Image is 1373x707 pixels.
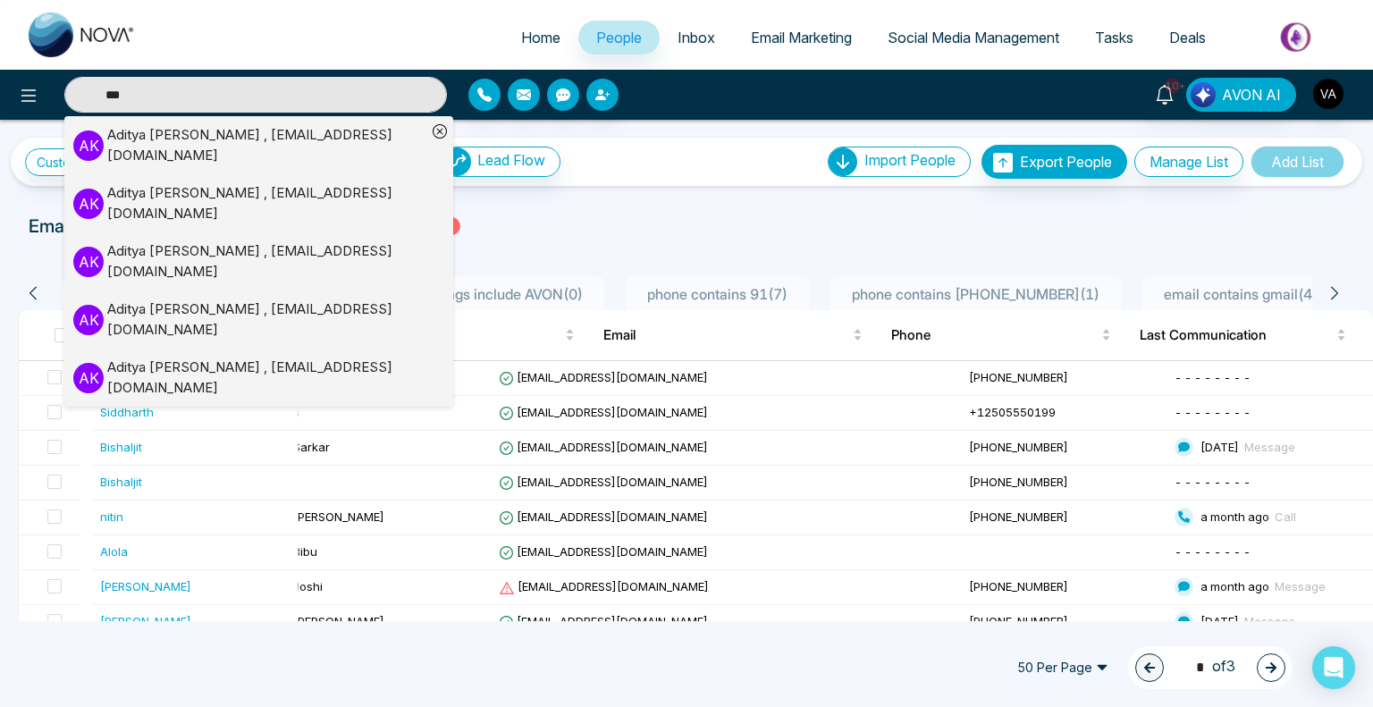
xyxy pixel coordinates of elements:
[1275,509,1296,524] span: Call
[499,579,709,593] span: [EMAIL_ADDRESS][DOMAIN_NAME]
[521,29,560,46] span: Home
[981,145,1127,179] button: Export People
[499,614,708,628] span: [EMAIL_ADDRESS][DOMAIN_NAME]
[870,21,1077,55] a: Social Media Management
[969,509,1068,524] span: [PHONE_NUMBER]
[1312,646,1355,689] div: Open Intercom Messenger
[969,614,1068,628] span: [PHONE_NUMBER]
[678,29,715,46] span: Inbox
[1165,78,1181,94] span: 10+
[499,544,708,559] span: [EMAIL_ADDRESS][DOMAIN_NAME]
[1140,324,1333,346] span: Last Communication
[100,403,154,421] div: Siddharth
[107,241,426,282] div: Aditya [PERSON_NAME] , [EMAIL_ADDRESS][DOMAIN_NAME]
[499,509,708,524] span: [EMAIL_ADDRESS][DOMAIN_NAME]
[751,29,852,46] span: Email Marketing
[640,285,795,303] span: phone contains 91 ( 7 )
[1191,82,1216,107] img: Lead Flow
[603,324,850,346] span: Email
[864,151,956,169] span: Import People
[1275,579,1326,593] span: Message
[1313,79,1344,109] img: User Avatar
[589,310,878,360] th: Email
[477,151,545,169] span: Lead Flow
[73,247,104,277] p: A K
[845,285,1107,303] span: phone contains [PHONE_NUMBER] ( 1 )
[73,305,104,335] p: A K
[442,147,471,176] img: Lead Flow
[888,29,1059,46] span: Social Media Management
[1077,21,1151,55] a: Tasks
[293,544,317,559] span: Bibu
[1169,29,1206,46] span: Deals
[578,21,660,55] a: People
[435,285,590,303] span: tags include AVON ( 0 )
[1157,285,1334,303] span: email contains gmail ( 48 )
[499,405,708,419] span: [EMAIL_ADDRESS][DOMAIN_NAME]
[1134,147,1243,177] button: Manage List
[1175,543,1366,560] div: - - - - - - - -
[1186,78,1296,112] button: AVON AI
[877,310,1125,360] th: Phone
[969,579,1068,593] span: [PHONE_NUMBER]
[73,130,104,161] p: A K
[969,370,1068,384] span: [PHONE_NUMBER]
[1143,78,1186,109] a: 10+
[660,21,733,55] a: Inbox
[434,147,560,177] a: Lead FlowLead Flow
[100,577,191,595] div: [PERSON_NAME]
[25,148,151,176] a: Custom Filter
[1175,368,1366,386] div: - - - - - - - -
[100,508,123,526] div: nitin
[1244,440,1295,454] span: Message
[442,147,560,177] button: Lead Flow
[100,612,191,630] div: [PERSON_NAME]
[499,370,708,384] span: [EMAIL_ADDRESS][DOMAIN_NAME]
[355,324,560,346] span: Last Name
[891,324,1097,346] span: Phone
[1020,153,1112,171] span: Export People
[1005,653,1121,682] span: 50 Per Page
[73,189,104,219] p: A K
[1244,614,1295,628] span: Message
[1222,84,1281,105] span: AVON AI
[1233,17,1362,57] img: Market-place.gif
[1200,440,1239,454] span: [DATE]
[107,183,426,223] div: Aditya [PERSON_NAME] , [EMAIL_ADDRESS][DOMAIN_NAME]
[1151,21,1224,55] a: Deals
[969,405,1056,419] span: +12505550199
[293,440,330,454] span: Sarkar
[969,440,1068,454] span: [PHONE_NUMBER]
[100,543,128,560] div: Alola
[293,579,323,593] span: Joshi
[73,363,104,393] p: A K
[499,440,708,454] span: [EMAIL_ADDRESS][DOMAIN_NAME]
[733,21,870,55] a: Email Marketing
[1200,614,1239,628] span: [DATE]
[1095,29,1133,46] span: Tasks
[499,475,708,489] span: [EMAIL_ADDRESS][DOMAIN_NAME]
[100,473,142,491] div: Bishaljit
[969,475,1068,489] span: [PHONE_NUMBER]
[1200,579,1269,593] span: a month ago
[107,358,426,398] div: Aditya [PERSON_NAME] , [EMAIL_ADDRESS][DOMAIN_NAME]
[293,614,384,628] span: [PERSON_NAME]
[29,13,136,57] img: Nova CRM Logo
[107,299,426,340] div: Aditya [PERSON_NAME] , [EMAIL_ADDRESS][DOMAIN_NAME]
[341,310,588,360] th: Last Name
[1175,403,1366,421] div: - - - - - - - -
[29,213,159,240] p: Email Statistics:
[596,29,642,46] span: People
[503,21,578,55] a: Home
[1175,473,1366,491] div: - - - - - - - -
[1200,509,1269,524] span: a month ago
[100,438,142,456] div: Bishaljit
[293,509,384,524] span: [PERSON_NAME]
[1185,655,1235,679] span: of 3
[1125,310,1373,360] th: Last Communication
[107,125,426,165] div: Aditya [PERSON_NAME] , [EMAIL_ADDRESS][DOMAIN_NAME]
